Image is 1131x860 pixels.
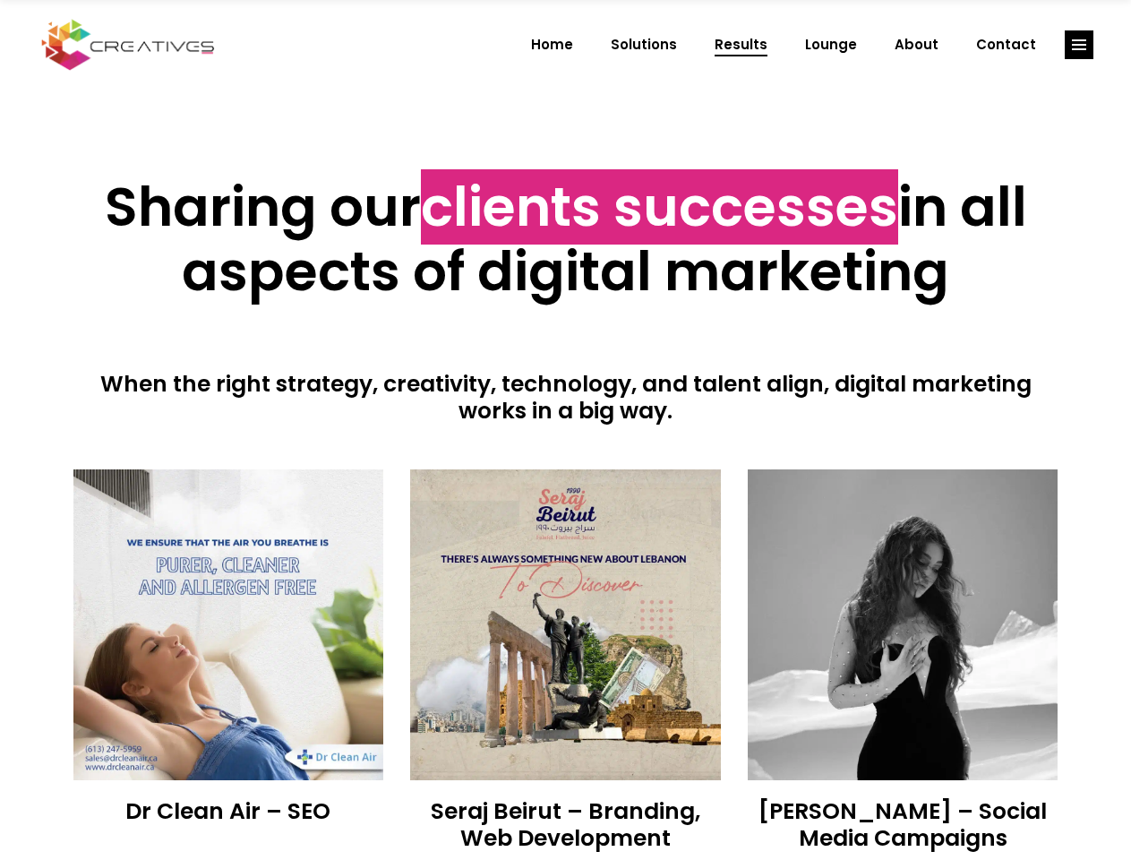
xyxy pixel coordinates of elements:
span: Results [715,21,767,68]
a: link [1065,30,1093,59]
h4: When the right strategy, creativity, technology, and talent align, digital marketing works in a b... [73,371,1058,425]
img: Creatives [38,17,218,73]
a: Contact [957,21,1055,68]
a: Solutions [592,21,696,68]
h2: Sharing our in all aspects of digital marketing [73,175,1058,304]
a: Home [512,21,592,68]
a: Results [696,21,786,68]
a: Dr Clean Air – SEO [125,795,330,827]
a: Lounge [786,21,876,68]
span: Solutions [611,21,677,68]
img: Creatives | Results [73,469,384,780]
span: Contact [976,21,1036,68]
a: [PERSON_NAME] – Social Media Campaigns [758,795,1047,854]
a: Seraj Beirut – Branding, Web Development [431,795,700,854]
span: About [895,21,938,68]
img: Creatives | Results [410,469,721,780]
span: Home [531,21,573,68]
a: About [876,21,957,68]
img: Creatives | Results [748,469,1058,780]
span: clients successes [421,169,898,245]
span: Lounge [805,21,857,68]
